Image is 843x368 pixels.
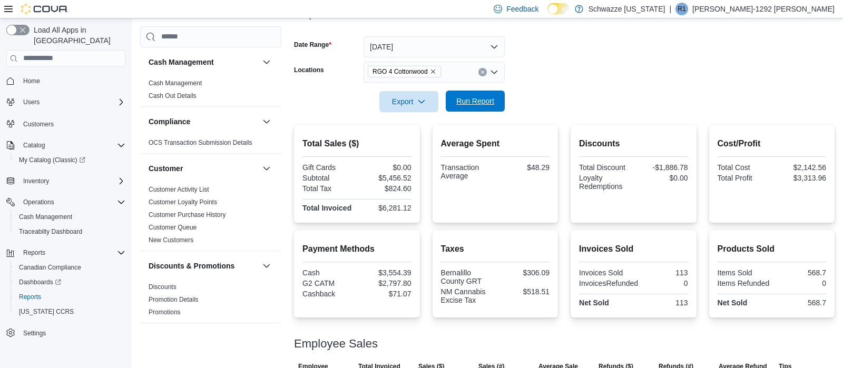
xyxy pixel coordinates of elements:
div: Reggie-1292 Gutierrez [675,3,688,15]
span: Catalog [23,141,45,150]
button: Cash Management [149,57,258,67]
div: $6,281.12 [359,204,411,212]
button: Customer [149,163,258,174]
button: Traceabilty Dashboard [11,224,130,239]
div: $824.60 [359,184,411,193]
span: Reports [23,248,45,257]
span: Reports [19,246,125,259]
h3: Discounts & Promotions [149,261,234,271]
a: Reports [15,291,45,303]
button: [US_STATE] CCRS [11,304,130,319]
div: Items Sold [718,268,770,277]
span: Home [19,74,125,87]
span: Customer Queue [149,223,197,232]
button: [DATE] [364,36,505,57]
button: Users [19,96,44,108]
p: | [669,3,671,15]
h2: Products Sold [718,243,826,255]
span: Customers [19,117,125,130]
div: G2 CATM [302,279,355,287]
a: Promotions [149,309,181,316]
a: OCS Transaction Submission Details [149,139,252,146]
button: Cash Management [260,56,273,68]
input: Dark Mode [547,3,570,14]
a: Settings [19,327,50,340]
button: Canadian Compliance [11,260,130,275]
span: Operations [23,198,54,206]
div: 568.7 [774,268,826,277]
a: Cash Out Details [149,92,197,100]
div: Cash Management [140,77,281,106]
span: Customer Loyalty Points [149,198,217,206]
nav: Complex example [6,69,125,368]
div: 568.7 [774,299,826,307]
h2: Cost/Profit [718,137,826,150]
h3: Employee Sales [294,337,378,350]
span: Canadian Compliance [19,263,81,272]
button: Catalog [19,139,49,152]
span: Dashboards [15,276,125,289]
button: Reports [2,245,130,260]
span: Customers [23,120,54,128]
span: Home [23,77,40,85]
button: Remove RGO 4 Cottonwood from selection in this group [430,68,436,75]
span: My Catalog (Classic) [19,156,85,164]
span: Cash Management [19,213,72,221]
a: Customer Purchase History [149,211,226,218]
button: Clear input [478,68,487,76]
button: Operations [19,196,58,208]
div: Cashback [302,290,355,298]
span: Cash Management [149,79,202,87]
button: Operations [2,195,130,210]
div: Total Cost [718,163,770,172]
span: Users [19,96,125,108]
span: Traceabilty Dashboard [15,225,125,238]
div: Total Profit [718,174,770,182]
a: Customer Activity List [149,186,209,193]
div: $0.00 [635,174,688,182]
div: $2,142.56 [774,163,826,172]
div: $0.00 [359,163,411,172]
button: Export [379,91,438,112]
span: Canadian Compliance [15,261,125,274]
button: Users [2,95,130,110]
span: R1 [678,3,685,15]
div: $71.07 [359,290,411,298]
div: Invoices Sold [579,268,631,277]
h2: Payment Methods [302,243,411,255]
span: [US_STATE] CCRS [19,307,74,316]
button: Settings [2,325,130,341]
div: Loyalty Redemptions [579,174,631,191]
span: Run Report [456,96,494,106]
div: Customer [140,183,281,251]
button: Customers [2,116,130,131]
div: Cash [302,268,355,277]
div: Items Refunded [718,279,770,287]
div: 113 [635,299,688,307]
div: NM Cannabis Excise Tax [441,287,493,304]
strong: Net Sold [579,299,609,307]
a: Promotion Details [149,296,199,303]
a: Discounts [149,283,177,291]
strong: Total Invoiced [302,204,351,212]
div: $3,554.39 [359,268,411,277]
a: Customers [19,118,58,131]
span: Reports [19,293,41,301]
span: Load All Apps in [GEOGRAPHIC_DATA] [30,25,125,46]
span: Cash Management [15,211,125,223]
span: My Catalog (Classic) [15,154,125,166]
div: Discounts & Promotions [140,281,281,323]
span: Inventory [19,175,125,187]
span: Settings [19,326,125,340]
p: Schwazze [US_STATE] [589,3,665,15]
button: Run Report [446,91,505,112]
h2: Taxes [441,243,550,255]
div: $518.51 [497,287,550,296]
img: Cova [21,4,68,14]
a: My Catalog (Classic) [15,154,90,166]
div: 0 [774,279,826,287]
h3: Compliance [149,116,190,127]
span: Promotion Details [149,295,199,304]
